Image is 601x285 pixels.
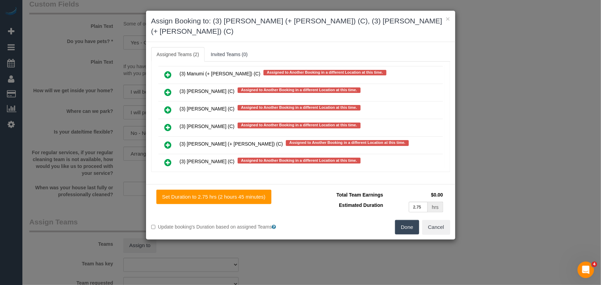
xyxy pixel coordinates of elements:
[446,15,450,22] button: ×
[205,47,253,62] a: Invited Teams (0)
[180,88,235,94] span: (3) [PERSON_NAME] (C)
[151,47,205,62] a: Assigned Teams (2)
[151,16,450,36] h3: Assign Booking to: (3) [PERSON_NAME] (+ [PERSON_NAME]) (C), (3) [PERSON_NAME] (+ [PERSON_NAME]) (C)
[578,262,594,278] iframe: Intercom live chat
[395,220,419,234] button: Done
[428,202,443,212] div: hrs
[151,225,156,229] input: Update booking's Duration based on assigned Teams
[156,190,271,204] button: Set Duration to 2.75 hrs (2 hours 45 minutes)
[339,202,383,208] span: Estimated Duration
[180,71,261,76] span: (3) Manumi (+ [PERSON_NAME]) (C)
[180,124,235,129] span: (3) [PERSON_NAME] (C)
[592,262,597,267] span: 4
[238,87,361,93] span: Assigned to Another Booking in a different Location at this time.
[238,105,361,110] span: Assigned to Another Booking in a different Location at this time.
[238,123,361,128] span: Assigned to Another Booking in a different Location at this time.
[263,70,386,75] span: Assigned to Another Booking in a different Location at this time.
[385,190,445,200] td: $0.00
[306,190,385,200] td: Total Team Earnings
[180,141,283,147] span: (3) [PERSON_NAME] (+ [PERSON_NAME]) (C)
[422,220,450,234] button: Cancel
[151,223,296,230] label: Update booking's Duration based on assigned Teams
[286,140,409,146] span: Assigned to Another Booking in a different Location at this time.
[180,106,235,112] span: (3) [PERSON_NAME] (C)
[238,158,361,163] span: Assigned to Another Booking in a different Location at this time.
[180,159,235,165] span: (3) [PERSON_NAME] (C)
